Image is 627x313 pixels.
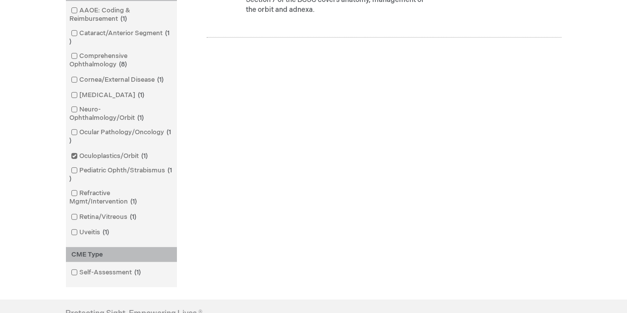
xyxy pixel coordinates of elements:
[68,29,174,47] a: Cataract/Anterior Segment1
[68,212,141,222] a: Retina/Vitreous1
[68,228,114,237] a: Uveitis1
[68,166,174,184] a: Pediatric Ophth/Strabismus1
[101,228,112,236] span: 1
[70,166,172,183] span: 1
[70,128,171,145] span: 1
[68,6,174,24] a: AAOE: Coding & Reimbursement1
[68,75,168,85] a: Cornea/External Disease1
[155,76,167,84] span: 1
[68,128,174,146] a: Ocular Pathology/Oncology1
[68,268,145,277] a: Self-Assessment1
[128,198,140,206] span: 1
[68,105,174,123] a: Neuro-Ophthalmology/Orbit1
[117,60,130,68] span: 8
[118,15,130,23] span: 1
[66,247,177,262] div: CME Type
[139,152,151,160] span: 1
[70,29,170,46] span: 1
[68,152,152,161] a: Oculoplastics/Orbit1
[132,268,144,276] span: 1
[68,189,174,207] a: Refractive Mgmt/Intervention1
[68,52,174,69] a: Comprehensive Ophthalmology8
[68,91,149,100] a: [MEDICAL_DATA]1
[136,91,147,99] span: 1
[128,213,139,221] span: 1
[135,114,147,122] span: 1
